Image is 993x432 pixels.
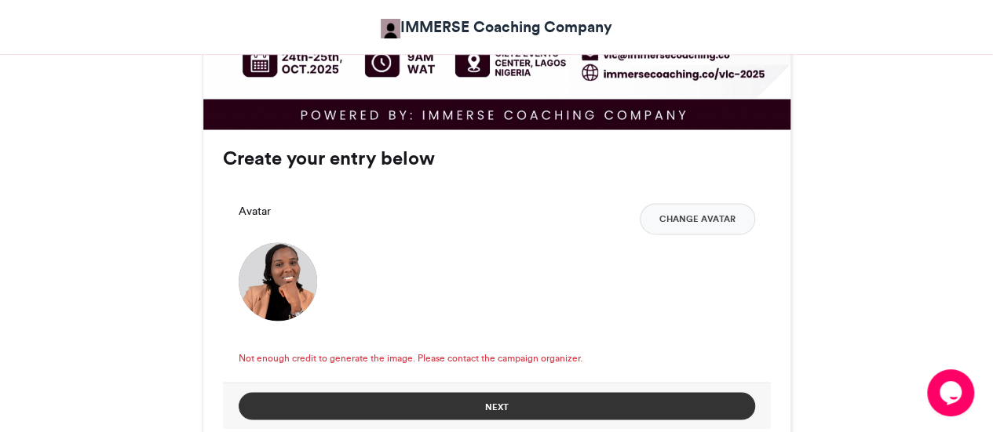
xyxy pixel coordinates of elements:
button: Next [239,392,755,419]
span: Not enough credit to generate the image. Please contact the campaign organizer. [239,351,582,365]
img: 1758169727.295-b2dcae4267c1926e4edbba7f5065fdc4d8f11412.png [239,242,317,321]
label: Avatar [239,203,271,220]
button: Change Avatar [640,203,755,234]
img: IMMERSE Coaching Company [381,19,400,38]
iframe: chat widget [927,369,977,416]
a: IMMERSE Coaching Company [381,16,612,38]
h3: Create your entry below [223,149,771,168]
